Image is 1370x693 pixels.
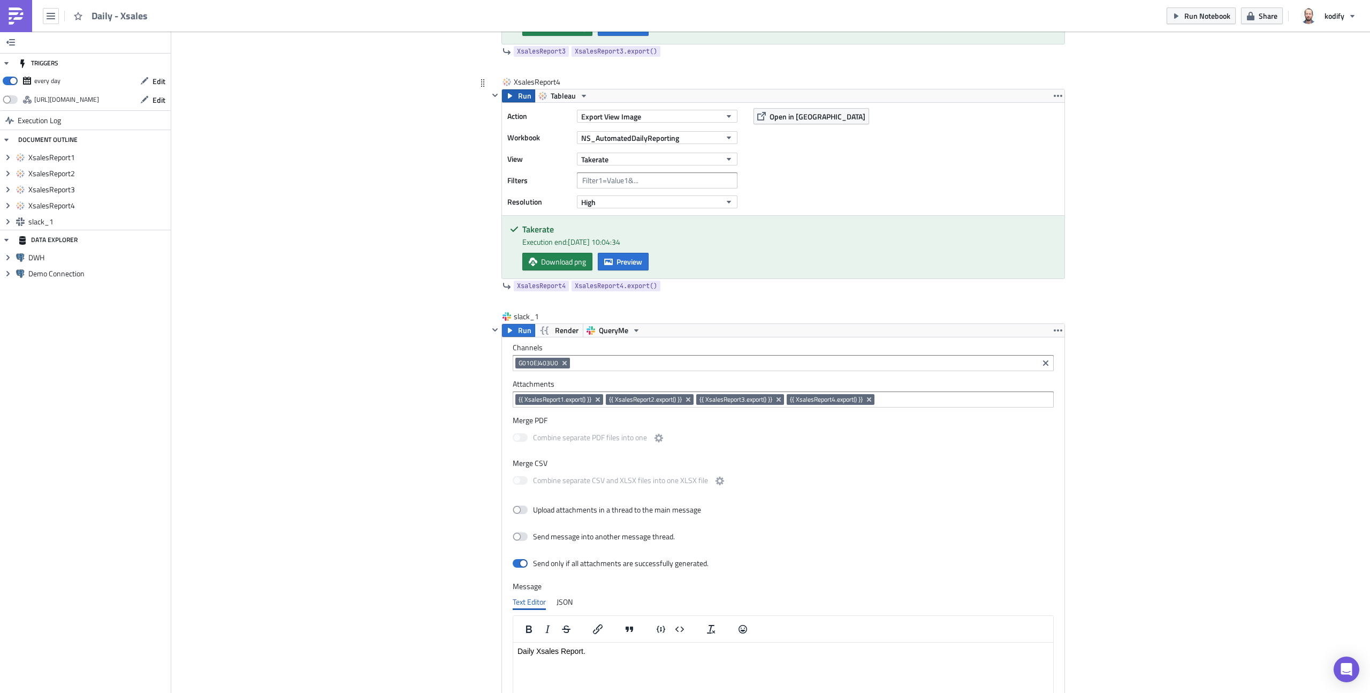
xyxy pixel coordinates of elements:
span: XsalesReport1 [28,153,168,162]
span: Render [555,324,579,337]
button: Run Notebook [1167,7,1236,24]
span: Edit [153,94,165,106]
div: Execution end: [DATE] 10:04:34 [522,236,1056,247]
a: XsalesReport4.export() [572,281,660,291]
button: High [577,195,737,208]
span: Download png [541,256,586,267]
button: Remove Tag [774,394,784,405]
body: Rich Text Area. Press ALT-0 for help. [4,4,558,13]
p: Xsales daily report [4,4,558,13]
span: Takerate [581,154,608,165]
span: XsalesReport3.export() [575,46,657,57]
button: Open in [GEOGRAPHIC_DATA] [753,108,869,124]
button: NS_AutomatedDailyReporting [577,131,737,144]
label: Upload attachments in a thread to the main message [513,505,701,515]
button: Export View Image [577,110,737,123]
button: Edit [135,73,171,89]
span: Demo Connection [28,269,168,278]
span: Run [518,324,531,337]
button: Render [535,324,583,337]
div: Text Editor [513,594,546,610]
button: Remove Tag [560,358,570,368]
button: Remove Tag [593,394,603,405]
span: XsalesReport3 [28,185,168,194]
button: Hide content [489,323,501,336]
button: Emojis [734,622,752,637]
span: XsalesReport4 [517,281,566,291]
button: Preview [598,253,649,270]
button: Bold [520,622,538,637]
span: High [581,197,596,208]
span: XsalesReport4 [514,77,561,87]
label: Resolution [507,194,572,210]
button: Remove Tag [865,394,874,405]
a: XsalesReport3.export() [572,46,660,57]
label: View [507,151,572,167]
span: XsalesReport3 [517,46,566,57]
h5: Takerate [522,225,1056,233]
button: Clear formatting [702,622,720,637]
div: JSON [557,594,573,610]
div: DOCUMENT OUTLINE [18,130,78,149]
label: Channels [513,343,1054,352]
span: {{ XsalesReport3.export() }} [699,395,772,404]
button: Italic [538,622,557,637]
button: Run [502,89,535,102]
button: Edit [135,92,171,108]
label: Action [507,108,572,124]
span: Edit [153,76,165,87]
label: Message [513,582,1054,591]
button: Blockquote [620,622,638,637]
button: Combine separate PDF files into one [652,432,665,445]
div: DATA EXPLORER [18,230,78,250]
a: XsalesReport3 [514,46,569,57]
button: Run [502,324,535,337]
span: {{ XsalesReport1.export() }} [519,395,591,404]
div: Open Intercom Messenger [1334,657,1359,682]
button: kodify [1294,4,1362,28]
span: Run [518,89,531,102]
button: Hide content [489,89,501,102]
span: Execution Log [18,111,61,130]
button: QueryMe [583,324,644,337]
span: Export View Image [581,111,641,122]
a: XsalesReport4 [514,281,569,291]
label: Attachments [513,379,1054,389]
span: Tableau [551,89,576,102]
span: Run Notebook [1184,10,1230,21]
p: Daily Xsales Report. [4,4,536,13]
input: Filter1=Value1&... [577,172,737,189]
label: Combine separate PDF files into one [513,432,665,445]
a: Download png [522,253,592,270]
button: Insert/edit link [589,622,607,637]
span: XsalesReport2 [28,169,168,178]
span: XsalesReport4.export() [575,281,657,291]
span: XsalesReport4 [28,201,168,210]
span: Share [1259,10,1277,21]
button: Insert code line [652,622,670,637]
span: QueryMe [599,324,628,337]
span: Open in [GEOGRAPHIC_DATA] [770,111,865,122]
label: Send message into another message thread. [513,532,676,541]
span: kodify [1325,10,1344,21]
span: G010EJ403U0 [519,359,558,367]
body: Rich Text Area. Press ALT-0 for help. [4,4,536,13]
span: {{ XsalesReport4.export() }} [790,395,863,404]
div: Send only if all attachments are successfully generated. [533,559,709,568]
img: PushMetrics [7,7,25,25]
span: DWH [28,253,168,262]
label: Combine separate CSV and XLSX files into one XLSX file [513,474,726,488]
div: every day [34,73,60,89]
label: Workbook [507,130,572,146]
span: slack_1 [28,217,168,227]
span: Preview [616,256,642,267]
span: NS_AutomatedDailyReporting [581,132,679,144]
button: Insert code block [671,622,689,637]
button: Strikethrough [557,622,575,637]
button: Tableau [535,89,592,102]
button: Combine separate CSV and XLSX files into one XLSX file [713,474,726,487]
label: Merge CSV [513,458,1054,468]
span: slack_1 [514,311,557,322]
button: Remove Tag [684,394,694,405]
label: Filters [507,172,572,189]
